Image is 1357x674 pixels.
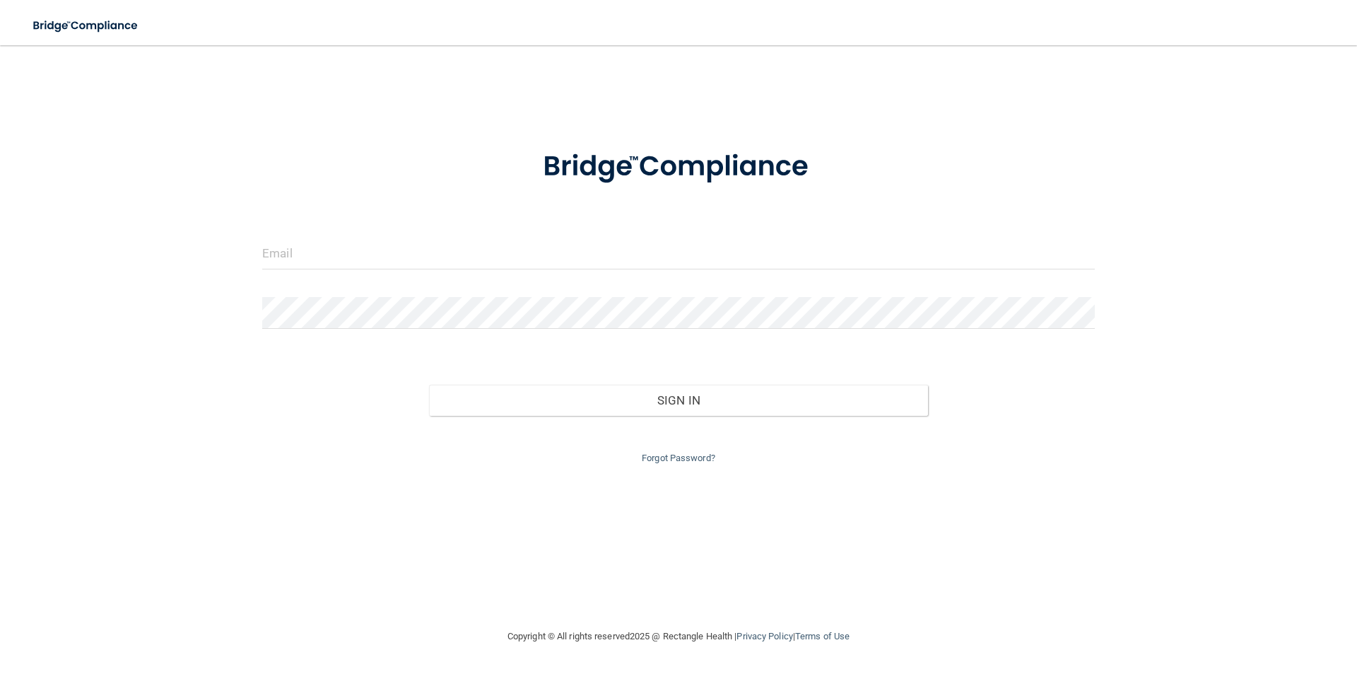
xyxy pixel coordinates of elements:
[429,385,929,416] button: Sign In
[514,130,843,204] img: bridge_compliance_login_screen.278c3ca4.svg
[262,238,1095,269] input: Email
[642,453,715,463] a: Forgot Password?
[795,631,850,641] a: Terms of Use
[421,614,936,659] div: Copyright © All rights reserved 2025 @ Rectangle Health | |
[736,631,792,641] a: Privacy Policy
[21,11,151,40] img: bridge_compliance_login_screen.278c3ca4.svg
